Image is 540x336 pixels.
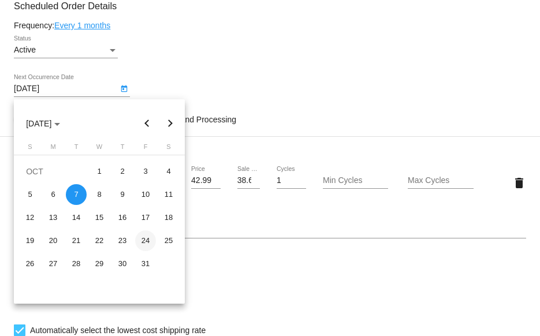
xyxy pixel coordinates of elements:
[111,183,134,206] td: October 9, 2025
[20,253,40,274] div: 26
[111,229,134,252] td: October 23, 2025
[111,143,134,155] th: Thursday
[134,206,157,229] td: October 17, 2025
[18,252,42,275] td: October 26, 2025
[18,206,42,229] td: October 12, 2025
[112,184,133,205] div: 9
[88,206,111,229] td: October 15, 2025
[65,252,88,275] td: October 28, 2025
[111,252,134,275] td: October 30, 2025
[42,252,65,275] td: October 27, 2025
[157,143,180,155] th: Saturday
[89,207,110,228] div: 15
[20,184,40,205] div: 5
[66,207,87,228] div: 14
[43,207,64,228] div: 13
[134,183,157,206] td: October 10, 2025
[158,184,179,205] div: 11
[65,183,88,206] td: October 7, 2025
[66,253,87,274] div: 28
[89,253,110,274] div: 29
[65,229,88,252] td: October 21, 2025
[88,160,111,183] td: October 1, 2025
[89,184,110,205] div: 8
[135,184,156,205] div: 10
[43,230,64,251] div: 20
[88,229,111,252] td: October 22, 2025
[157,206,180,229] td: October 18, 2025
[134,143,157,155] th: Friday
[17,112,69,135] button: Choose month and year
[111,206,134,229] td: October 16, 2025
[20,230,40,251] div: 19
[42,143,65,155] th: Monday
[43,184,64,205] div: 6
[134,229,157,252] td: October 24, 2025
[134,160,157,183] td: October 3, 2025
[65,206,88,229] td: October 14, 2025
[66,184,87,205] div: 7
[43,253,64,274] div: 27
[112,230,133,251] div: 23
[159,112,182,135] button: Next month
[158,161,179,182] div: 4
[18,160,88,183] td: OCT
[18,229,42,252] td: October 19, 2025
[42,183,65,206] td: October 6, 2025
[157,160,180,183] td: October 4, 2025
[136,112,159,135] button: Previous month
[89,230,110,251] div: 22
[18,143,42,155] th: Sunday
[20,207,40,228] div: 12
[135,207,156,228] div: 17
[65,143,88,155] th: Tuesday
[112,207,133,228] div: 16
[112,253,133,274] div: 30
[112,161,133,182] div: 2
[88,252,111,275] td: October 29, 2025
[18,183,42,206] td: October 5, 2025
[158,230,179,251] div: 25
[26,119,60,128] span: [DATE]
[158,207,179,228] div: 18
[157,229,180,252] td: October 25, 2025
[135,230,156,251] div: 24
[135,253,156,274] div: 31
[88,143,111,155] th: Wednesday
[89,161,110,182] div: 1
[66,230,87,251] div: 21
[42,229,65,252] td: October 20, 2025
[42,206,65,229] td: October 13, 2025
[88,183,111,206] td: October 8, 2025
[135,161,156,182] div: 3
[157,183,180,206] td: October 11, 2025
[111,160,134,183] td: October 2, 2025
[134,252,157,275] td: October 31, 2025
